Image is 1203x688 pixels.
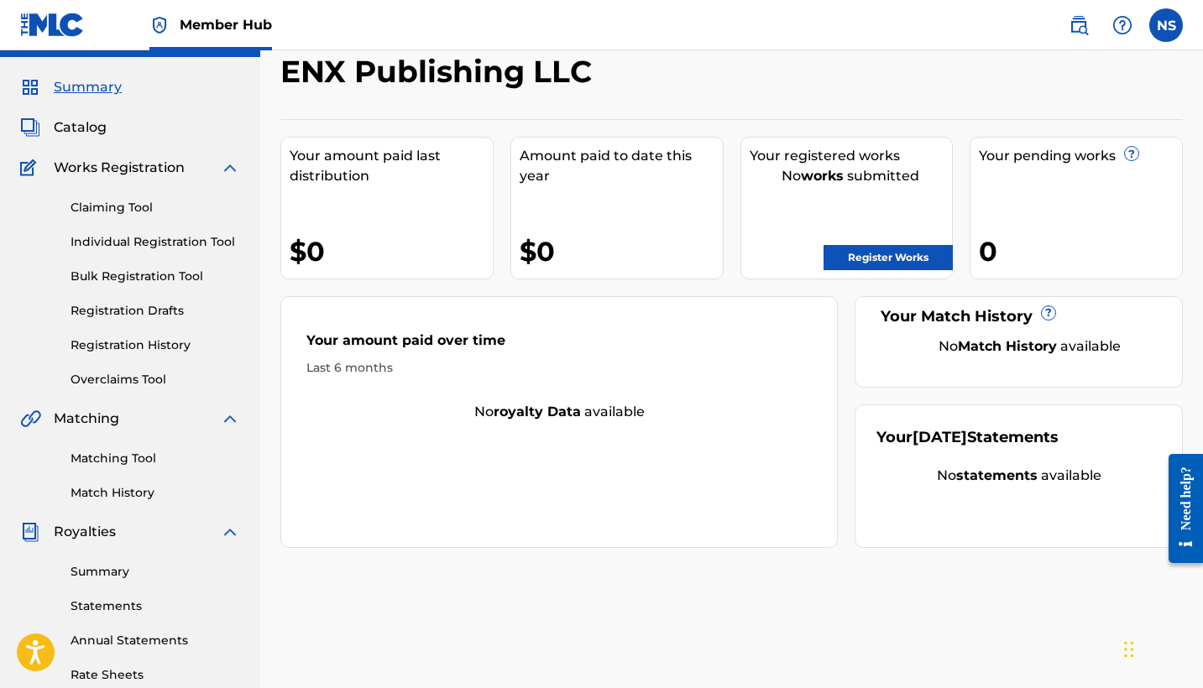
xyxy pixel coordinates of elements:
[1106,8,1139,42] div: Help
[913,428,967,446] span: [DATE]
[220,409,240,429] img: expand
[876,305,1161,328] div: Your Match History
[750,166,953,186] div: No submitted
[71,597,240,615] a: Statements
[54,117,107,138] span: Catalog
[1062,8,1096,42] a: Public Search
[956,467,1038,483] strong: statements
[290,232,493,270] div: $0
[54,522,116,542] span: Royalties
[54,409,119,429] span: Matching
[958,338,1057,354] strong: Match History
[220,158,240,178] img: expand
[306,359,812,377] div: Last 6 months
[750,146,953,166] div: Your registered works
[20,77,122,97] a: SummarySummary
[71,371,240,388] a: Overclaims Tool
[1125,147,1138,160] span: ?
[220,522,240,542] img: expand
[494,404,581,420] strong: royalty data
[20,117,107,138] a: CatalogCatalog
[20,117,40,138] img: Catalog
[20,13,85,37] img: MLC Logo
[979,232,1182,270] div: 0
[20,158,42,178] img: Works Registration
[1119,607,1203,688] iframe: Chat Widget
[281,402,837,422] div: No available
[71,302,240,320] a: Registration Drafts
[280,53,600,91] h2: ENX Publishing LLC
[71,336,240,354] a: Registration History
[71,484,240,502] a: Match History
[1156,440,1203,578] iframe: Resource Center
[71,563,240,581] a: Summary
[20,409,41,429] img: Matching
[1124,624,1134,675] div: Drag
[20,77,40,97] img: Summary
[20,522,40,542] img: Royalties
[520,232,723,270] div: $0
[71,233,240,251] a: Individual Registration Tool
[71,666,240,684] a: Rate Sheets
[876,466,1161,486] div: No available
[180,15,272,34] span: Member Hub
[54,158,185,178] span: Works Registration
[1042,306,1055,320] span: ?
[71,268,240,285] a: Bulk Registration Tool
[306,331,812,359] div: Your amount paid over time
[1112,15,1132,35] img: help
[520,146,723,186] div: Amount paid to date this year
[1149,8,1183,42] div: User Menu
[54,77,122,97] span: Summary
[979,146,1182,166] div: Your pending works
[71,450,240,467] a: Matching Tool
[801,168,844,184] strong: works
[824,245,953,270] a: Register Works
[71,199,240,216] a: Claiming Tool
[149,15,170,35] img: Top Rightsholder
[897,336,1161,357] div: No available
[876,426,1059,449] div: Your Statements
[1069,15,1089,35] img: search
[290,146,493,186] div: Your amount paid last distribution
[71,632,240,649] a: Annual Statements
